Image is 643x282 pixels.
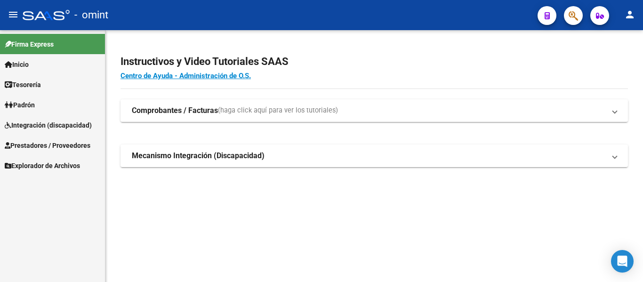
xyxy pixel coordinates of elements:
[5,161,80,171] span: Explorador de Archivos
[121,53,628,71] h2: Instructivos y Video Tutoriales SAAS
[132,105,218,116] strong: Comprobantes / Facturas
[74,5,108,25] span: - omint
[8,9,19,20] mat-icon: menu
[5,39,54,49] span: Firma Express
[624,9,635,20] mat-icon: person
[121,72,251,80] a: Centro de Ayuda - Administración de O.S.
[5,80,41,90] span: Tesorería
[218,105,338,116] span: (haga click aquí para ver los tutoriales)
[611,250,634,273] div: Open Intercom Messenger
[5,59,29,70] span: Inicio
[132,151,265,161] strong: Mecanismo Integración (Discapacidad)
[121,99,628,122] mat-expansion-panel-header: Comprobantes / Facturas(haga click aquí para ver los tutoriales)
[5,140,90,151] span: Prestadores / Proveedores
[121,145,628,167] mat-expansion-panel-header: Mecanismo Integración (Discapacidad)
[5,100,35,110] span: Padrón
[5,120,92,130] span: Integración (discapacidad)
